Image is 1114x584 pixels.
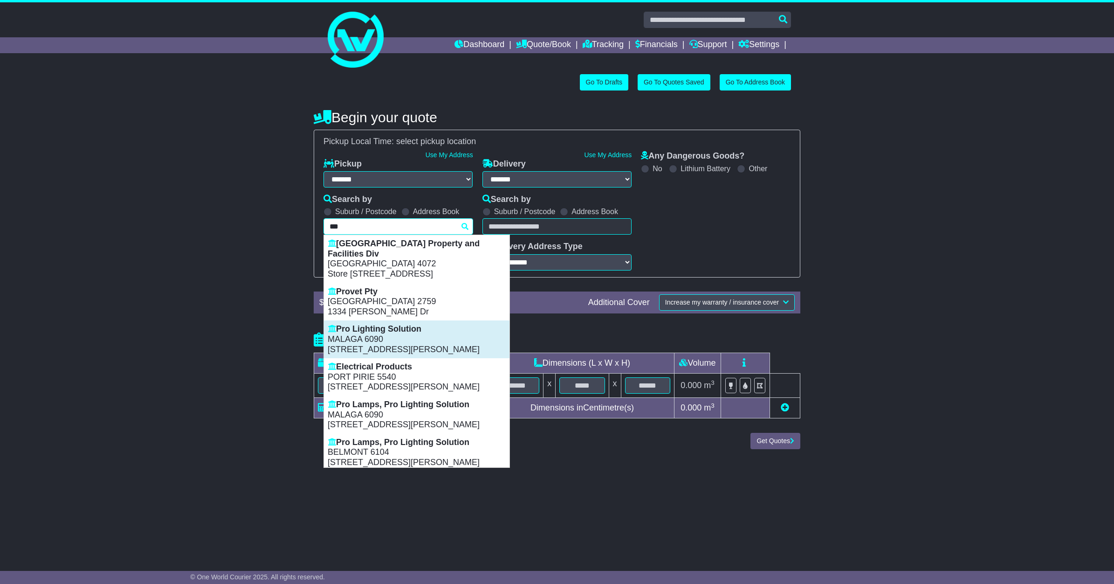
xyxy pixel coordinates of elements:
[328,362,506,372] p: Electrical Products
[328,269,506,279] p: Store [STREET_ADDRESS]
[328,400,506,410] p: Pro Lamps, Pro Lighting Solution
[750,433,800,449] button: Get Quotes
[584,298,654,308] div: Additional Cover
[454,37,504,53] a: Dashboard
[720,74,791,90] a: Go To Address Book
[314,353,392,373] td: Type
[653,164,662,173] label: No
[328,239,506,259] p: [GEOGRAPHIC_DATA] Property and Facilities Div
[328,372,506,382] p: PORT PIRIE 5540
[711,402,715,409] sup: 3
[328,324,506,334] p: Pro Lighting Solution
[328,382,506,392] p: [STREET_ADDRESS][PERSON_NAME]
[711,379,715,386] sup: 3
[328,410,506,420] p: MALAGA 6090
[580,74,628,90] a: Go To Drafts
[482,242,583,252] label: Delivery Address Type
[328,334,506,345] p: MALAGA 6090
[328,287,506,297] p: Provet Pty
[314,332,431,348] h4: Package details |
[681,381,701,390] span: 0.000
[323,159,362,169] label: Pickup
[665,299,779,306] span: Increase my warranty / insurance cover
[641,151,744,161] label: Any Dangerous Goods?
[516,37,571,53] a: Quote/Book
[659,294,795,311] button: Increase my warranty / insurance cover
[681,164,730,173] label: Lithium Battery
[681,403,701,412] span: 0.000
[635,37,678,53] a: Financials
[704,381,715,390] span: m
[328,297,506,307] p: [GEOGRAPHIC_DATA] 2759
[328,345,506,355] p: [STREET_ADDRESS][PERSON_NAME]
[413,207,460,216] label: Address Book
[323,195,372,205] label: Search by
[494,207,556,216] label: Suburb / Postcode
[543,373,556,397] td: x
[426,151,473,159] a: Use My Address
[738,37,779,53] a: Settings
[328,420,506,430] p: [STREET_ADDRESS][PERSON_NAME]
[609,373,621,397] td: x
[328,307,506,317] p: 1334 [PERSON_NAME] Dr
[328,458,506,468] p: [STREET_ADDRESS][PERSON_NAME]
[328,438,506,448] p: Pro Lamps, Pro Lighting Solution
[749,164,767,173] label: Other
[490,398,674,418] td: Dimensions in Centimetre(s)
[314,398,392,418] td: Total
[689,37,727,53] a: Support
[584,151,632,159] a: Use My Address
[583,37,624,53] a: Tracking
[315,298,584,308] div: $ FreightSafe warranty included
[190,573,325,581] span: © One World Courier 2025. All rights reserved.
[490,353,674,373] td: Dimensions (L x W x H)
[396,137,476,146] span: select pickup location
[328,447,506,458] p: BELMONT 6104
[328,259,506,269] p: [GEOGRAPHIC_DATA] 4072
[482,195,531,205] label: Search by
[674,353,721,373] td: Volume
[335,207,397,216] label: Suburb / Postcode
[571,207,618,216] label: Address Book
[482,159,526,169] label: Delivery
[319,137,795,147] div: Pickup Local Time:
[638,74,710,90] a: Go To Quotes Saved
[314,110,800,125] h4: Begin your quote
[781,403,789,412] a: Add new item
[704,403,715,412] span: m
